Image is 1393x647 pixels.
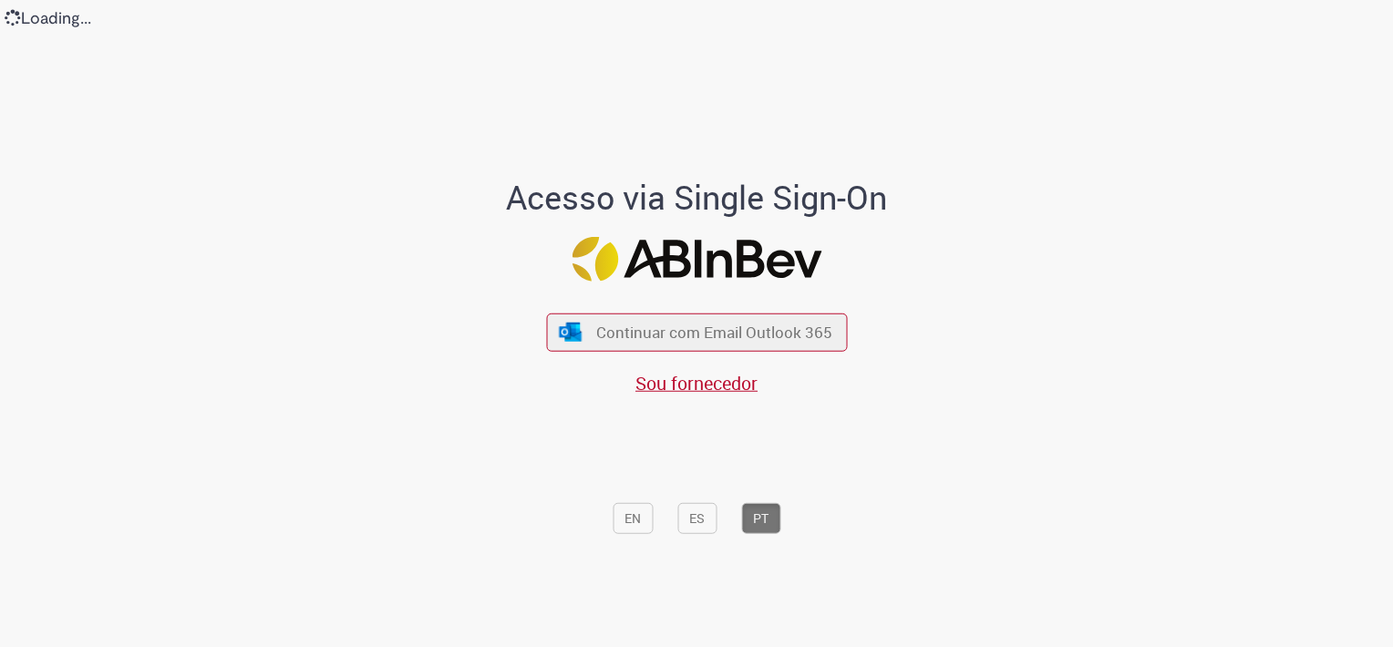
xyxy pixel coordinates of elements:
[613,503,653,534] button: EN
[677,503,717,534] button: ES
[635,370,758,395] a: Sou fornecedor
[546,313,847,351] button: ícone Azure/Microsoft 360 Continuar com Email Outlook 365
[741,503,780,534] button: PT
[572,237,821,282] img: Logo ABInBev
[558,323,583,342] img: ícone Azure/Microsoft 360
[596,322,832,343] span: Continuar com Email Outlook 365
[444,179,950,215] h1: Acesso via Single Sign-On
